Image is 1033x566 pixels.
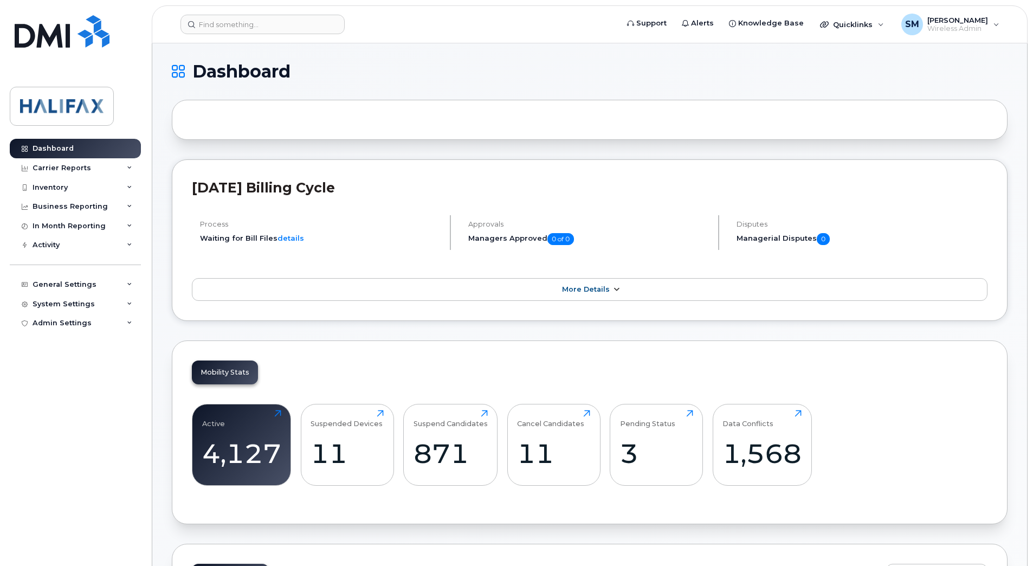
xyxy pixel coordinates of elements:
[620,410,675,428] div: Pending Status
[414,410,488,479] a: Suspend Candidates871
[202,410,281,479] a: Active4,127
[517,438,590,469] div: 11
[547,233,574,245] span: 0 of 0
[311,438,384,469] div: 11
[517,410,590,479] a: Cancel Candidates11
[986,519,1025,558] iframe: Messenger Launcher
[200,233,441,243] li: Waiting for Bill Files
[277,234,304,242] a: details
[202,410,225,428] div: Active
[620,438,693,469] div: 3
[722,410,802,479] a: Data Conflicts1,568
[468,233,709,245] h5: Managers Approved
[722,438,802,469] div: 1,568
[311,410,384,479] a: Suspended Devices11
[722,410,773,428] div: Data Conflicts
[737,220,987,228] h4: Disputes
[414,410,488,428] div: Suspend Candidates
[414,438,488,469] div: 871
[468,220,709,228] h4: Approvals
[562,285,610,293] span: More Details
[517,410,584,428] div: Cancel Candidates
[192,179,987,196] h2: [DATE] Billing Cycle
[817,233,830,245] span: 0
[200,220,441,228] h4: Process
[620,410,693,479] a: Pending Status3
[192,63,290,80] span: Dashboard
[737,233,987,245] h5: Managerial Disputes
[202,438,281,469] div: 4,127
[311,410,383,428] div: Suspended Devices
